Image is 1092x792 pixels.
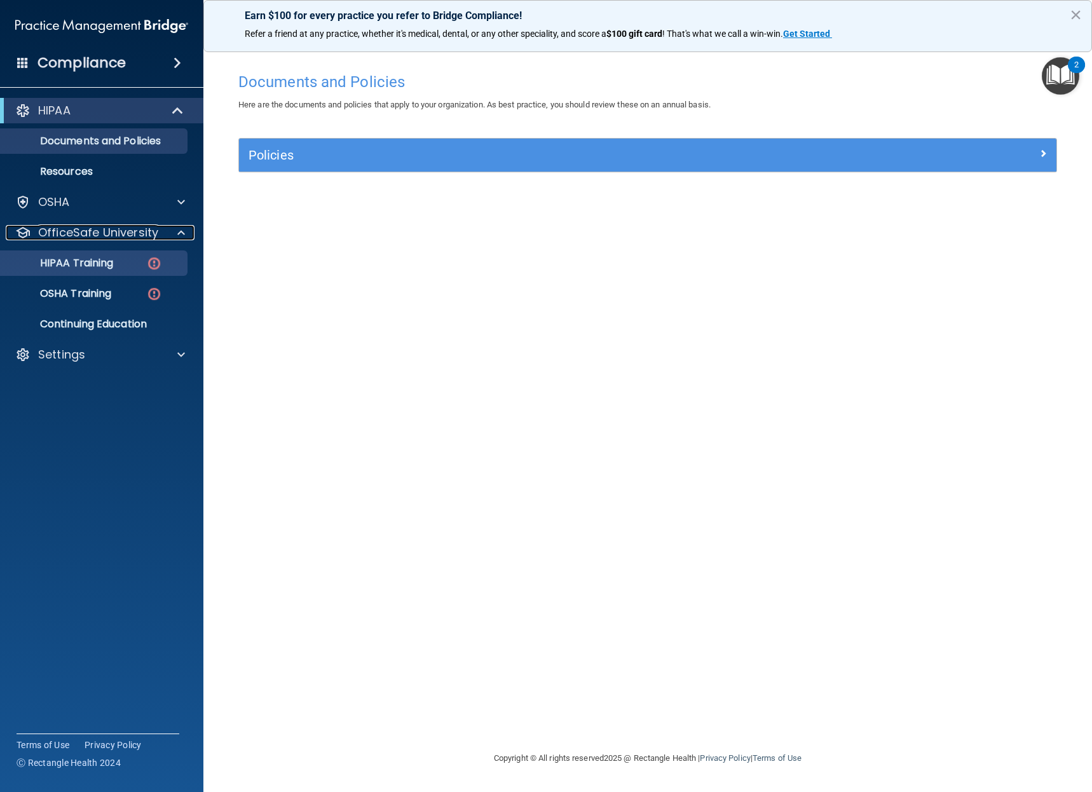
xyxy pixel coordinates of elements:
[17,756,121,769] span: Ⓒ Rectangle Health 2024
[38,195,70,210] p: OSHA
[783,29,830,39] strong: Get Started
[416,738,880,779] div: Copyright © All rights reserved 2025 @ Rectangle Health | |
[249,148,843,162] h5: Policies
[15,103,184,118] a: HIPAA
[245,10,1051,22] p: Earn $100 for every practice you refer to Bridge Compliance!
[8,287,111,300] p: OSHA Training
[146,286,162,302] img: danger-circle.6113f641.png
[1042,57,1079,95] button: Open Resource Center, 2 new notifications
[38,347,85,362] p: Settings
[38,54,126,72] h4: Compliance
[15,195,185,210] a: OSHA
[15,347,185,362] a: Settings
[8,318,182,331] p: Continuing Education
[662,29,783,39] span: ! That's what we call a win-win.
[753,753,802,763] a: Terms of Use
[1070,4,1082,25] button: Close
[249,145,1047,165] a: Policies
[17,739,69,751] a: Terms of Use
[38,103,71,118] p: HIPAA
[1074,65,1079,81] div: 2
[15,13,188,39] img: PMB logo
[8,165,182,178] p: Resources
[238,74,1057,90] h4: Documents and Policies
[8,257,113,270] p: HIPAA Training
[8,135,182,147] p: Documents and Policies
[15,225,185,240] a: OfficeSafe University
[606,29,662,39] strong: $100 gift card
[146,256,162,271] img: danger-circle.6113f641.png
[783,29,832,39] a: Get Started
[38,225,158,240] p: OfficeSafe University
[700,753,750,763] a: Privacy Policy
[245,29,606,39] span: Refer a friend at any practice, whether it's medical, dental, or any other speciality, and score a
[85,739,142,751] a: Privacy Policy
[238,100,711,109] span: Here are the documents and policies that apply to your organization. As best practice, you should...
